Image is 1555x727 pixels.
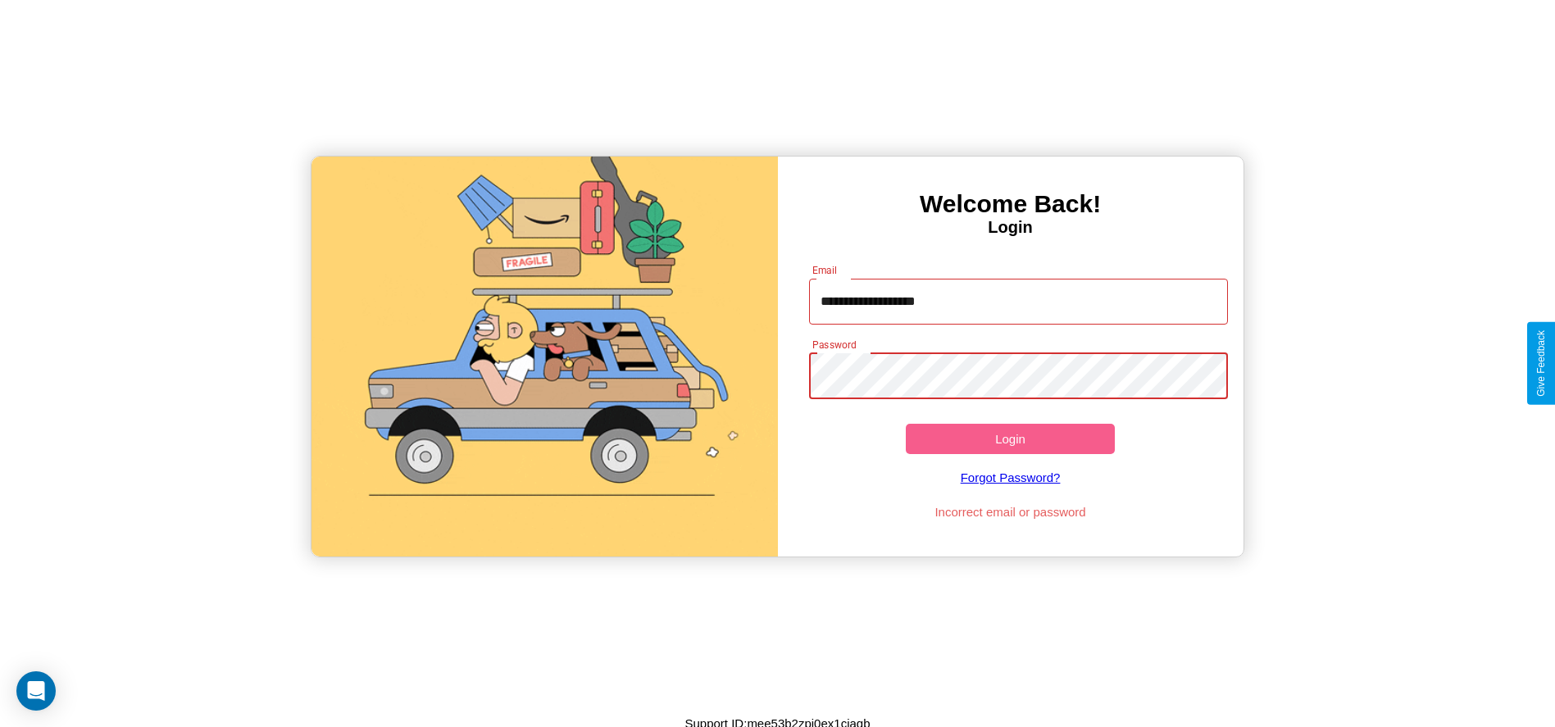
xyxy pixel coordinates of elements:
div: Open Intercom Messenger [16,671,56,711]
label: Password [812,338,856,352]
a: Forgot Password? [801,454,1220,501]
div: Give Feedback [1535,330,1547,397]
button: Login [906,424,1116,454]
h4: Login [778,218,1244,237]
p: Incorrect email or password [801,501,1220,523]
label: Email [812,263,838,277]
img: gif [311,157,777,557]
h3: Welcome Back! [778,190,1244,218]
